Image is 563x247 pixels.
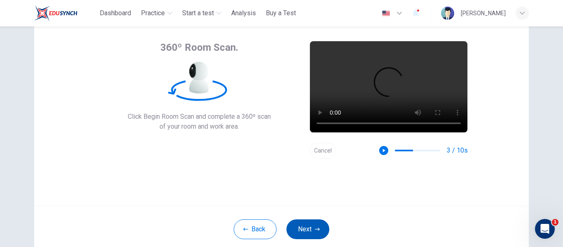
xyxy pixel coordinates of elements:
[228,6,259,21] button: Analysis
[128,122,271,132] span: of your room and work area.
[310,143,336,159] button: Cancel
[535,219,555,239] iframe: Intercom live chat
[447,146,468,155] span: 3 / 10s
[381,10,391,16] img: en
[266,8,296,18] span: Buy a Test
[100,8,131,18] span: Dashboard
[179,6,225,21] button: Start a test
[286,219,329,239] button: Next
[461,8,506,18] div: [PERSON_NAME]
[182,8,214,18] span: Start a test
[160,41,238,54] span: 360º Room Scan.
[263,6,299,21] button: Buy a Test
[138,6,176,21] button: Practice
[234,219,277,239] button: Back
[34,5,96,21] a: ELTC logo
[128,112,271,122] span: Click Begin Room Scan and complete a 360º scan
[141,8,165,18] span: Practice
[34,5,77,21] img: ELTC logo
[552,219,558,226] span: 1
[96,6,134,21] button: Dashboard
[231,8,256,18] span: Analysis
[441,7,454,20] img: Profile picture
